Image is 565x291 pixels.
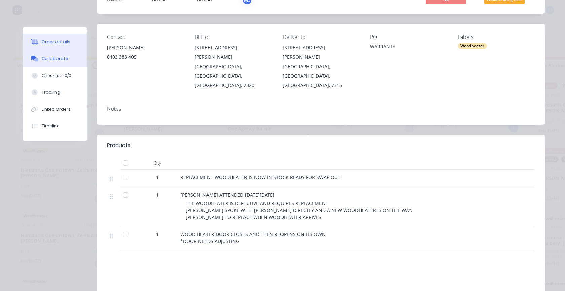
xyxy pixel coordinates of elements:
button: Collaborate [23,50,87,67]
div: [PERSON_NAME]0403 388 405 [107,43,184,65]
span: REPLACEMENT WOODHEATER IS NOW IN STOCK READY FOR SWAP OUT [180,174,340,180]
div: Woodheater [458,43,487,49]
div: Timeline [42,123,60,129]
div: Products [107,141,130,150]
div: Notes [107,106,535,112]
button: Linked Orders [23,101,87,118]
div: Order details [42,39,70,45]
button: Order details [23,34,87,50]
span: [PERSON_NAME] ATTENDED [DATE][DATE] [180,192,274,198]
div: Tracking [42,89,60,95]
div: Labels [458,34,535,40]
div: Linked Orders [42,106,71,112]
div: Collaborate [42,56,68,62]
span: WOOD HEATER DOOR CLOSES AND THEN REOPENS ON ITS OWN *DOOR NEEDS ADJUSTING [180,231,326,244]
button: Timeline [23,118,87,134]
span: THE WOODHEATER IS DEFECTIVE AND REQUIRES REPLACEMENT [PERSON_NAME] SPOKE WITH [PERSON_NAME] DIREC... [186,200,412,220]
div: [STREET_ADDRESS][PERSON_NAME] [282,43,360,62]
div: [GEOGRAPHIC_DATA], [GEOGRAPHIC_DATA], [GEOGRAPHIC_DATA], 7320 [195,62,272,90]
div: Deliver to [282,34,360,40]
div: 0403 388 405 [107,52,184,62]
div: [STREET_ADDRESS][PERSON_NAME][GEOGRAPHIC_DATA], [GEOGRAPHIC_DATA], [GEOGRAPHIC_DATA], 7315 [282,43,360,90]
button: Checklists 0/0 [23,67,87,84]
div: Contact [107,34,184,40]
span: 1 [156,174,159,181]
button: Tracking [23,84,87,101]
div: Bill to [195,34,272,40]
span: 1 [156,231,159,238]
div: [STREET_ADDRESS][PERSON_NAME][GEOGRAPHIC_DATA], [GEOGRAPHIC_DATA], [GEOGRAPHIC_DATA], 7320 [195,43,272,90]
span: 1 [156,191,159,198]
div: PO [370,34,447,40]
div: [PERSON_NAME] [107,43,184,52]
div: Qty [137,156,178,170]
div: [STREET_ADDRESS][PERSON_NAME] [195,43,272,62]
div: Checklists 0/0 [42,73,71,79]
div: WARRANTY [370,43,447,52]
div: [GEOGRAPHIC_DATA], [GEOGRAPHIC_DATA], [GEOGRAPHIC_DATA], 7315 [282,62,360,90]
